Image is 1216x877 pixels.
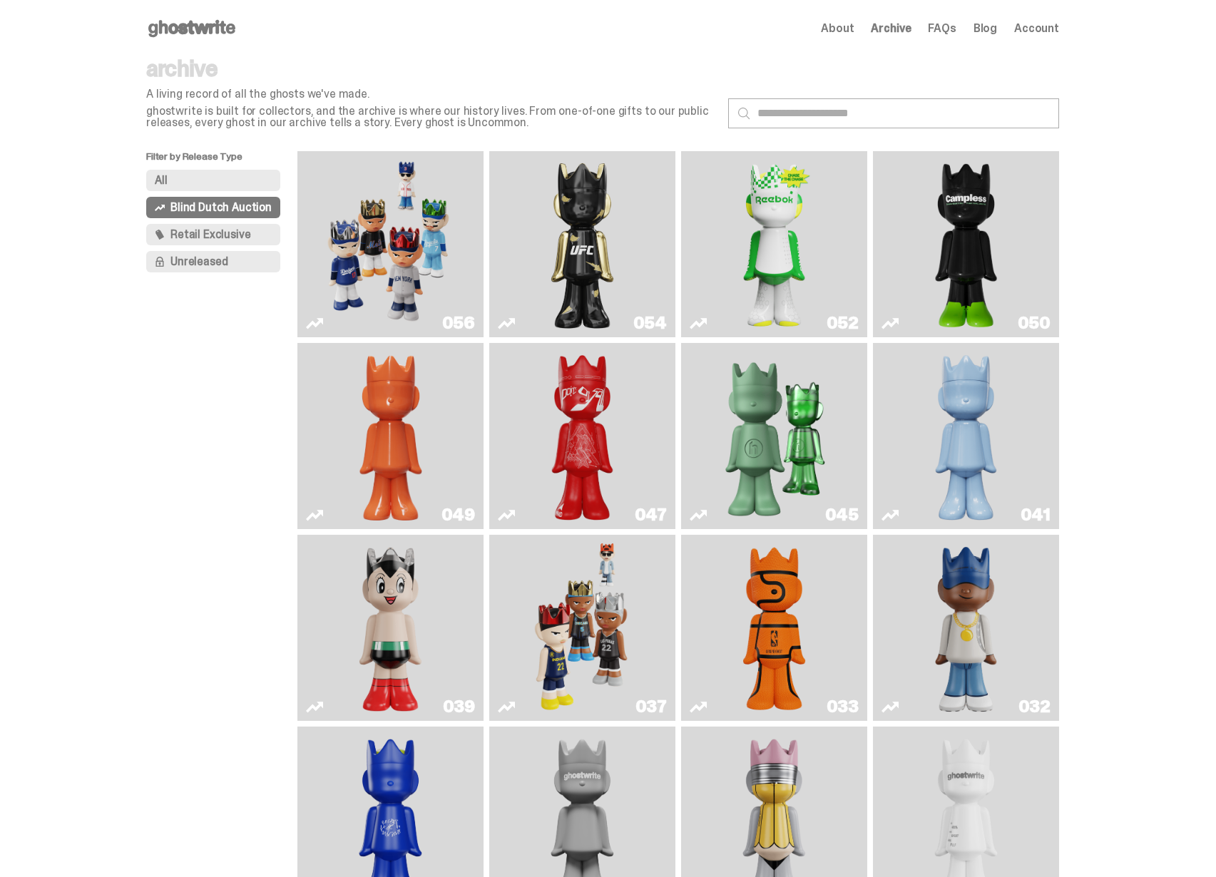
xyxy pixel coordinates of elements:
[441,506,475,523] div: 049
[498,540,667,715] a: Game Face (2024)
[635,698,667,715] div: 037
[1021,506,1051,523] div: 041
[737,157,812,332] img: Court Victory
[146,251,280,272] button: Unreleased
[306,540,475,715] a: Astro Boy
[170,229,250,240] span: Retail Exclusive
[443,698,475,715] div: 039
[146,170,280,191] button: All
[737,540,812,715] img: Game Ball
[714,349,834,523] img: Present
[170,256,228,267] span: Unreleased
[827,698,859,715] div: 033
[882,540,1051,715] a: Swingman
[1018,698,1051,715] div: 032
[146,57,717,80] p: archive
[146,224,280,245] button: Retail Exclusive
[821,23,854,34] a: About
[1018,314,1051,332] div: 050
[871,23,911,34] a: Archive
[320,157,460,332] img: Game Face (2025)
[1014,23,1059,34] a: Account
[929,349,1004,523] img: Schrödinger's ghost: Winter Blue
[545,349,620,523] img: Skip
[155,175,168,186] span: All
[690,540,859,715] a: Game Ball
[825,506,859,523] div: 045
[306,349,475,523] a: Schrödinger's ghost: Orange Vibe
[353,349,429,523] img: Schrödinger's ghost: Orange Vibe
[498,157,667,332] a: Ruby
[306,157,475,332] a: Game Face (2025)
[635,506,667,523] div: 047
[533,540,632,715] img: Game Face (2024)
[827,314,859,332] div: 052
[882,349,1051,523] a: Schrödinger's ghost: Winter Blue
[545,157,620,332] img: Ruby
[928,23,956,34] a: FAQs
[353,540,429,715] img: Astro Boy
[146,197,280,218] button: Blind Dutch Auction
[917,540,1016,715] img: Swingman
[442,314,475,332] div: 056
[170,202,272,213] span: Blind Dutch Auction
[690,349,859,523] a: Present
[974,23,997,34] a: Blog
[146,106,717,128] p: ghostwrite is built for collectors, and the archive is where our history lives. From one-of-one g...
[633,314,667,332] div: 054
[690,157,859,332] a: Court Victory
[146,151,297,170] p: Filter by Release Type
[929,157,1004,332] img: Campless
[498,349,667,523] a: Skip
[882,157,1051,332] a: Campless
[146,88,717,100] p: A living record of all the ghosts we've made.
